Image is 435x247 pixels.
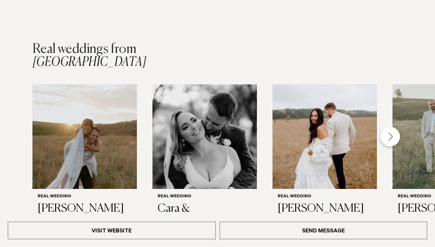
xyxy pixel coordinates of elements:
h2: [GEOGRAPHIC_DATA] [32,43,147,69]
a: Real Wedding | Cara & Dennis Real Wedding Cara & [PERSON_NAME] [152,84,257,234]
swiper-slide: 3 / 5 [272,84,377,247]
swiper-slide: 1 / 5 [32,84,137,247]
span: Real weddings from [32,43,136,56]
h6: Real Wedding [158,194,252,200]
h3: Cara & [PERSON_NAME] [158,202,252,229]
img: Real Wedding | Maria & Hayden [32,84,137,189]
swiper-slide: 2 / 5 [152,84,257,247]
h3: [PERSON_NAME] & [PERSON_NAME] [278,202,372,242]
h3: [PERSON_NAME] & [PERSON_NAME] [38,202,132,242]
a: Visit Website [8,222,216,239]
a: Send Message [220,222,428,239]
img: Real Wedding | Cara & Dennis [152,84,257,189]
h6: Real Wedding [38,194,132,200]
h6: Real Wedding [278,194,372,200]
a: Real Wedding | Tanisha & Stephen Real Wedding [PERSON_NAME] & [PERSON_NAME] [272,84,377,247]
img: Real Wedding | Tanisha & Stephen [272,84,377,189]
a: Real Wedding | Maria & Hayden Real Wedding [PERSON_NAME] & [PERSON_NAME] [32,84,137,247]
